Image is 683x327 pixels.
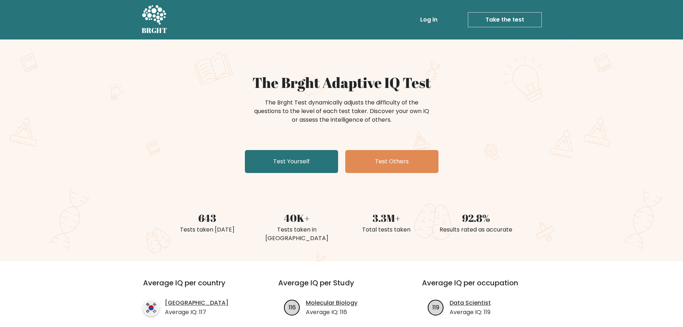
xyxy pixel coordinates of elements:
[436,210,517,225] div: 92.8%
[450,299,491,307] a: Data Scientist
[432,303,439,311] text: 119
[417,13,440,27] a: Log in
[167,74,517,91] h1: The Brght Adaptive IQ Test
[256,210,337,225] div: 40K+
[422,279,549,296] h3: Average IQ per occupation
[289,303,296,311] text: 116
[278,279,405,296] h3: Average IQ per Study
[346,210,427,225] div: 3.3M+
[252,98,431,124] div: The Brght Test dynamically adjusts the difficulty of the questions to the level of each test take...
[306,299,357,307] a: Molecular Biology
[245,150,338,173] a: Test Yourself
[167,225,248,234] div: Tests taken [DATE]
[167,210,248,225] div: 643
[436,225,517,234] div: Results rated as accurate
[165,308,228,317] p: Average IQ: 117
[143,300,159,316] img: country
[142,26,167,35] h5: BRGHT
[306,308,357,317] p: Average IQ: 116
[345,150,438,173] a: Test Others
[450,308,491,317] p: Average IQ: 119
[346,225,427,234] div: Total tests taken
[142,3,167,37] a: BRGHT
[256,225,337,243] div: Tests taken in [GEOGRAPHIC_DATA]
[468,12,542,27] a: Take the test
[165,299,228,307] a: [GEOGRAPHIC_DATA]
[143,279,252,296] h3: Average IQ per country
